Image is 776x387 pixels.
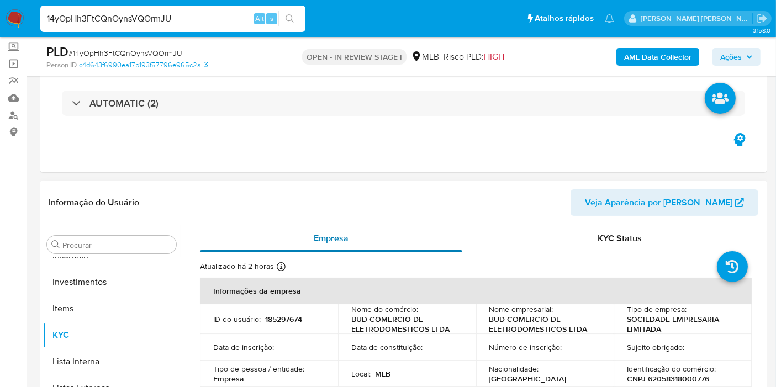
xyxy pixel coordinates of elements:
span: HIGH [484,50,504,63]
a: Notificações [605,14,614,23]
p: Empresa [213,374,244,384]
button: Veja Aparência por [PERSON_NAME] [571,189,758,216]
b: PLD [46,43,68,60]
p: ID do usuário : [213,314,261,324]
p: OPEN - IN REVIEW STAGE I [302,49,407,65]
button: Investimentos [43,269,181,295]
p: MLB [375,369,390,379]
button: KYC [43,322,181,348]
p: Nome empresarial : [489,304,553,314]
span: Alt [255,13,264,24]
p: Tipo de pessoa / entidade : [213,364,304,374]
input: Procurar [62,240,172,250]
b: Person ID [46,60,77,70]
p: Data de inscrição : [213,342,274,352]
a: c4d643f6990ea17b193f57796e965c2a [79,60,208,70]
span: Atalhos rápidos [535,13,594,24]
b: AML Data Collector [624,48,691,66]
p: - [427,342,429,352]
span: Ações [720,48,742,66]
th: Informações da empresa [200,278,752,304]
p: CNPJ 62058318000776 [627,374,709,384]
span: Veja Aparência por [PERSON_NAME] [585,189,732,216]
span: KYC Status [598,232,642,245]
span: Risco PLD: [444,51,504,63]
h3: AUTOMATIC (2) [89,97,159,109]
p: SOCIEDADE EMPRESARIA LIMITADA [627,314,734,334]
button: Ações [712,48,761,66]
button: search-icon [278,11,301,26]
p: Identificação do comércio : [627,364,716,374]
button: AML Data Collector [616,48,699,66]
span: 3.158.0 [753,26,770,35]
h1: Informação do Usuário [49,197,139,208]
p: - [278,342,281,352]
button: Lista Interna [43,348,181,375]
span: # 14yOpHh3FtCQnOynsVQOrmJU [68,47,182,59]
div: MLB [411,51,439,63]
p: - [689,342,691,352]
p: Data de constituição : [351,342,423,352]
p: Número de inscrição : [489,342,562,352]
p: Tipo de empresa : [627,304,687,314]
p: Sujeito obrigado : [627,342,684,352]
p: Nacionalidade : [489,364,539,374]
p: igor.silva@mercadolivre.com [641,13,753,24]
span: Empresa [314,232,349,245]
p: [GEOGRAPHIC_DATA] [489,374,567,384]
p: Local : [351,369,371,379]
span: s [270,13,273,24]
input: Pesquise usuários ou casos... [40,12,305,26]
button: Procurar [51,240,60,249]
p: Nome do comércio : [351,304,418,314]
p: - [567,342,569,352]
p: BUD COMERCIO DE ELETRODOMESTICOS LTDA [489,314,596,334]
a: Sair [756,13,768,24]
button: Items [43,295,181,322]
p: BUD COMERCIO DE ELETRODOMESTICOS LTDA [351,314,458,334]
div: AUTOMATIC (2) [62,91,745,116]
p: 185297674 [265,314,302,324]
p: Atualizado há 2 horas [200,261,274,272]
